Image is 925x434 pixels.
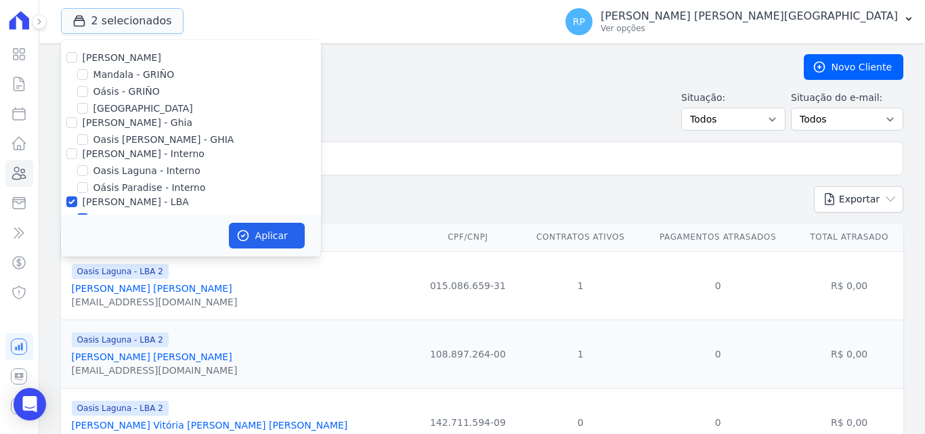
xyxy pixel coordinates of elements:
th: CPF/CNPJ [415,223,520,251]
td: 1 [521,251,641,320]
td: R$ 0,00 [795,320,903,388]
span: Oasis Laguna - LBA 2 [72,401,169,416]
div: [EMAIL_ADDRESS][DOMAIN_NAME] [72,295,238,309]
th: Total Atrasado [795,223,903,251]
label: [PERSON_NAME] [83,52,161,63]
td: R$ 0,00 [795,251,903,320]
label: [PERSON_NAME] - Ghia [83,117,192,128]
a: [PERSON_NAME] Vitória [PERSON_NAME] [PERSON_NAME] [72,420,348,431]
td: 0 [641,320,795,388]
a: [PERSON_NAME] [PERSON_NAME] [72,351,232,362]
h2: Clientes [61,55,782,79]
label: Mandala - GRIÑO [93,68,175,82]
label: Situação do e-mail: [791,91,903,105]
td: 1 [521,320,641,388]
p: Ver opções [601,23,898,34]
div: Open Intercom Messenger [14,388,46,420]
th: Pagamentos Atrasados [641,223,795,251]
label: [PERSON_NAME] - Interno [83,148,205,159]
td: 0 [641,251,795,320]
label: Oasis [PERSON_NAME] - GHIA [93,133,234,147]
th: Contratos Ativos [521,223,641,251]
button: Exportar [814,186,903,213]
span: RP [573,17,585,26]
button: RP [PERSON_NAME] [PERSON_NAME][GEOGRAPHIC_DATA] Ver opções [555,3,925,41]
span: Oasis Laguna - LBA 2 [72,264,169,279]
label: Oásis - GRIÑO [93,85,160,99]
td: 015.086.659-31 [415,251,520,320]
label: Oasis Laguna - Interno [93,164,200,178]
a: Novo Cliente [804,54,903,80]
input: Buscar por nome, CPF ou e-mail [86,145,897,172]
p: [PERSON_NAME] [PERSON_NAME][GEOGRAPHIC_DATA] [601,9,898,23]
div: [EMAIL_ADDRESS][DOMAIN_NAME] [72,364,238,377]
a: [PERSON_NAME] [PERSON_NAME] [72,283,232,294]
button: 2 selecionados [61,8,184,34]
label: Situação: [681,91,786,105]
button: Aplicar [229,223,305,248]
td: 108.897.264-00 [415,320,520,388]
label: [GEOGRAPHIC_DATA] [93,102,193,116]
label: Oasis Laguna - LBA [93,212,185,226]
label: [PERSON_NAME] - LBA [83,196,189,207]
label: Oásis Paradise - Interno [93,181,206,195]
span: Oasis Laguna - LBA 2 [72,332,169,347]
